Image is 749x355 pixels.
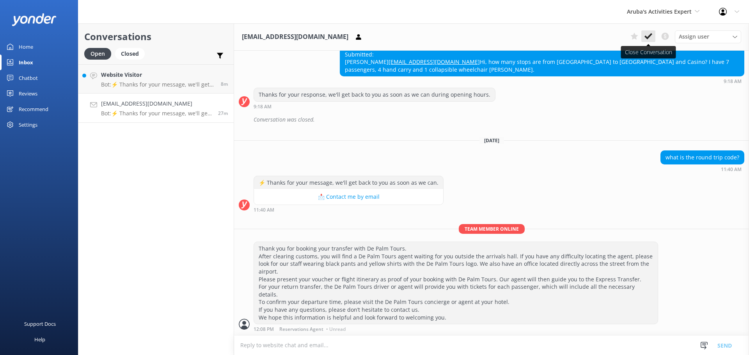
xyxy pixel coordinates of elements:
[19,117,37,132] div: Settings
[19,39,33,55] div: Home
[24,316,56,332] div: Support Docs
[254,104,495,109] div: Sep 19 2025 09:18am (UTC -04:00) America/Caracas
[675,30,741,43] div: Assign User
[254,327,274,332] strong: 12:08 PM
[661,151,744,164] div: what is the round trip code?
[34,332,45,347] div: Help
[19,86,37,101] div: Reviews
[254,189,443,205] button: 📩 Contact me by email
[101,81,215,88] p: Bot: ⚡ Thanks for your message, we'll get back to you as soon as we can.
[101,110,212,117] p: Bot: ⚡ Thanks for your message, we'll get back to you as soon as we can.
[115,48,145,60] div: Closed
[115,49,149,58] a: Closed
[279,327,323,332] span: Reservations Agent
[254,176,443,189] div: ⚡ Thanks for your message, we'll get back to you as soon as we can.
[389,58,480,65] a: [EMAIL_ADDRESS][DOMAIN_NAME]
[254,326,658,332] div: Sep 23 2025 12:08pm (UTC -04:00) America/Caracas
[254,242,658,324] div: Thank you for booking your transfer with De Palm Tours. After clearing customs, you will find a D...
[254,207,444,212] div: Sep 23 2025 11:40am (UTC -04:00) America/Caracas
[84,49,115,58] a: Open
[101,71,215,79] h4: Website Visitor
[218,110,228,117] span: Sep 23 2025 11:40am (UTC -04:00) America/Caracas
[221,81,228,87] span: Sep 23 2025 11:59am (UTC -04:00) America/Caracas
[326,327,346,332] span: • Unread
[679,32,709,41] span: Assign user
[340,48,744,76] div: Submitted: [PERSON_NAME] Hi, how many stops are from [GEOGRAPHIC_DATA] to [GEOGRAPHIC_DATA] and C...
[78,64,234,94] a: Website VisitorBot:⚡ Thanks for your message, we'll get back to you as soon as we can.8m
[84,29,228,44] h2: Conversations
[242,32,348,42] h3: [EMAIL_ADDRESS][DOMAIN_NAME]
[12,13,57,26] img: yonder-white-logo.png
[627,8,692,15] span: Aruba's Activities Expert
[78,94,234,123] a: [EMAIL_ADDRESS][DOMAIN_NAME]Bot:⚡ Thanks for your message, we'll get back to you as soon as we ca...
[84,48,111,60] div: Open
[721,167,742,172] strong: 11:40 AM
[340,78,744,84] div: Sep 19 2025 09:18am (UTC -04:00) America/Caracas
[101,99,212,108] h4: [EMAIL_ADDRESS][DOMAIN_NAME]
[660,166,744,172] div: Sep 23 2025 11:40am (UTC -04:00) America/Caracas
[254,88,495,101] div: Thanks for your response, we'll get back to you as soon as we can during opening hours.
[254,208,274,212] strong: 11:40 AM
[459,224,525,234] span: Team member online
[254,104,272,109] strong: 9:18 AM
[254,113,744,126] div: Conversation was closed.
[19,70,38,86] div: Chatbot
[19,55,33,70] div: Inbox
[19,101,48,117] div: Recommend
[479,137,504,144] span: [DATE]
[239,113,744,126] div: 2025-09-19T14:20:49.720
[724,79,742,84] strong: 9:18 AM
